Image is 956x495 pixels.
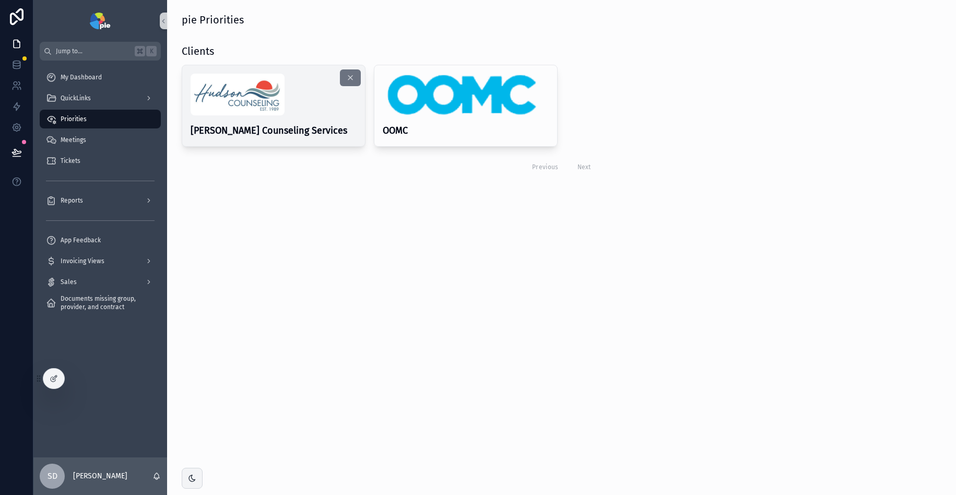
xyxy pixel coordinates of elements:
[383,124,549,138] h4: OOMC
[40,131,161,149] a: Meetings
[40,293,161,312] a: Documents missing group, provider, and contract
[33,61,167,326] div: scrollable content
[40,252,161,270] a: Invoicing Views
[61,236,101,244] span: App Feedback
[61,94,91,102] span: QuickLinks
[374,65,558,147] a: oomc-logo.pngOOMC
[147,47,156,55] span: K
[73,471,127,481] p: [PERSON_NAME]
[61,136,86,144] span: Meetings
[383,74,538,115] img: oomc-logo.png
[56,47,131,55] span: Jump to...
[182,65,365,147] a: HC_Logo_FINAL_web26.jpg[PERSON_NAME] Counseling Services
[48,470,57,482] span: SD
[40,151,161,170] a: Tickets
[61,115,87,123] span: Priorities
[90,13,110,29] img: App logo
[61,294,150,311] span: Documents missing group, provider, and contract
[40,68,161,87] a: My Dashboard
[61,157,80,165] span: Tickets
[191,124,357,138] h4: [PERSON_NAME] Counseling Services
[191,74,285,115] img: HC_Logo_FINAL_web26.jpg
[61,73,102,81] span: My Dashboard
[40,191,161,210] a: Reports
[61,278,77,286] span: Sales
[61,257,104,265] span: Invoicing Views
[40,110,161,128] a: Priorities
[182,44,214,58] h1: Clients
[61,196,83,205] span: Reports
[40,42,161,61] button: Jump to...K
[40,89,161,108] a: QuickLinks
[182,13,244,27] h1: pie Priorities
[40,231,161,250] a: App Feedback
[40,273,161,291] a: Sales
